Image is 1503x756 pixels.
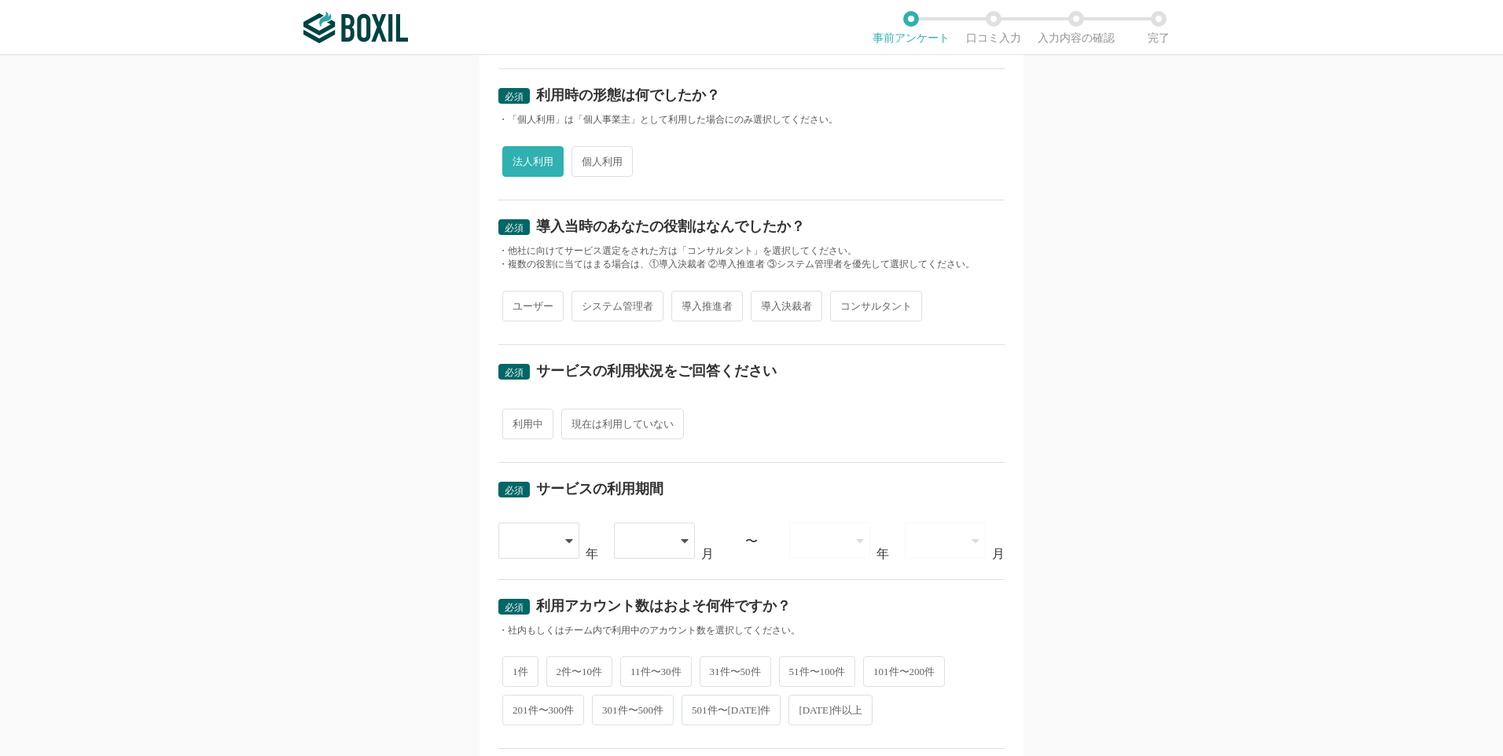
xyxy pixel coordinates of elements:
[876,548,889,560] div: 年
[701,548,714,560] div: 月
[700,656,771,687] span: 31件〜50件
[952,11,1034,44] li: 口コミ入力
[502,291,564,321] span: ユーザー
[536,88,720,102] div: 利用時の形態は何でしたか？
[992,548,1005,560] div: 月
[1034,11,1117,44] li: 入力内容の確認
[536,364,777,378] div: サービスの利用状況をご回答ください
[830,291,922,321] span: コンサルタント
[751,291,822,321] span: 導入決裁者
[498,624,1005,637] div: ・社内もしくはチーム内で利用中のアカウント数を選択してください。
[561,409,684,439] span: 現在は利用していない
[505,222,524,233] span: 必須
[505,91,524,102] span: 必須
[682,695,781,725] span: 501件〜[DATE]件
[671,291,743,321] span: 導入推進者
[502,409,553,439] span: 利用中
[536,482,663,496] div: サービスの利用期間
[869,11,952,44] li: 事前アンケート
[546,656,613,687] span: 2件〜10件
[536,599,791,613] div: 利用アカウント数はおよそ何件ですか？
[592,695,674,725] span: 301件〜500件
[571,146,633,177] span: 個人利用
[505,485,524,496] span: 必須
[498,244,1005,258] div: ・他社に向けてサービス選定をされた方は「コンサルタント」を選択してください。
[502,695,584,725] span: 201件〜300件
[498,258,1005,271] div: ・複数の役割に当てはまる場合は、①導入決裁者 ②導入推進者 ③システム管理者を優先して選択してください。
[536,219,805,233] div: 導入当時のあなたの役割はなんでしたか？
[779,656,856,687] span: 51件〜100件
[502,656,538,687] span: 1件
[498,113,1005,127] div: ・「個人利用」は「個人事業主」として利用した場合にのみ選択してください。
[303,12,408,43] img: ボクシルSaaS_ロゴ
[502,146,564,177] span: 法人利用
[505,602,524,613] span: 必須
[620,656,692,687] span: 11件〜30件
[788,695,873,725] span: [DATE]件以上
[745,535,758,548] div: 〜
[571,291,663,321] span: システム管理者
[863,656,945,687] span: 101件〜200件
[505,367,524,378] span: 必須
[586,548,598,560] div: 年
[1117,11,1200,44] li: 完了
